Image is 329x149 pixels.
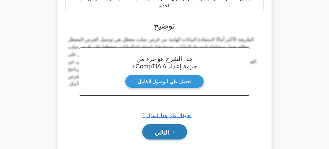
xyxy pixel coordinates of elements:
[142,124,187,140] button: التالي
[155,129,169,136] font: التالي
[154,21,175,30] font: توضيح
[68,37,256,86] font: الطريقة الأكثر أمانًا لاستعادة البيانات الهامة من قرص صلب معطل هي توصيل القرص المعطل بنظام يعمل و...
[142,113,191,118] a: تعليقك على هذا السؤال؟
[125,75,204,88] a: احصل على الوصول الكامل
